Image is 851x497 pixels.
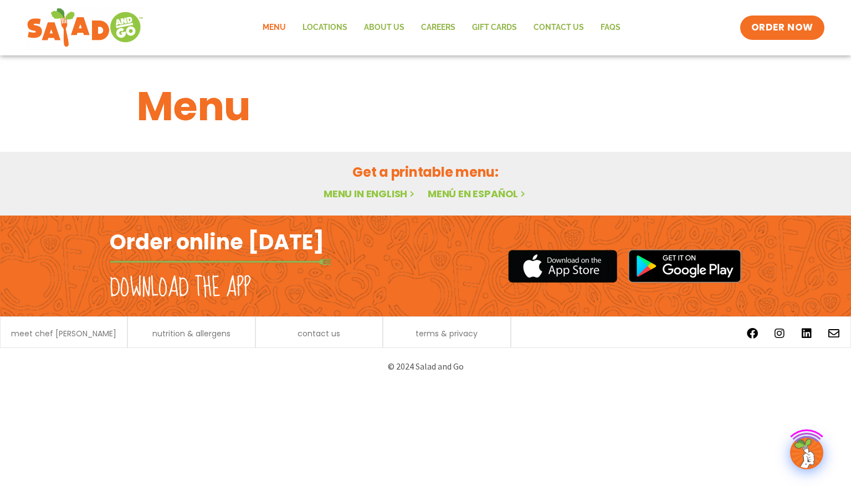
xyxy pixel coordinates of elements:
h2: Download the app [110,273,251,304]
nav: Menu [254,15,629,40]
a: Locations [294,15,356,40]
img: new-SAG-logo-768×292 [27,6,143,50]
a: nutrition & allergens [152,330,230,337]
a: ORDER NOW [740,16,824,40]
a: contact us [298,330,340,337]
a: Careers [413,15,464,40]
a: FAQs [592,15,629,40]
p: © 2024 Salad and Go [115,359,736,374]
a: About Us [356,15,413,40]
a: GIFT CARDS [464,15,525,40]
a: terms & privacy [416,330,478,337]
a: Menú en español [428,187,527,201]
a: Menu [254,15,294,40]
h1: Menu [137,76,714,136]
img: google_play [628,249,741,283]
a: meet chef [PERSON_NAME] [11,330,116,337]
img: fork [110,259,331,265]
a: Contact Us [525,15,592,40]
span: ORDER NOW [751,21,813,34]
h2: Get a printable menu: [137,162,714,182]
img: appstore [508,248,617,284]
a: Menu in English [324,187,417,201]
h2: Order online [DATE] [110,228,324,255]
